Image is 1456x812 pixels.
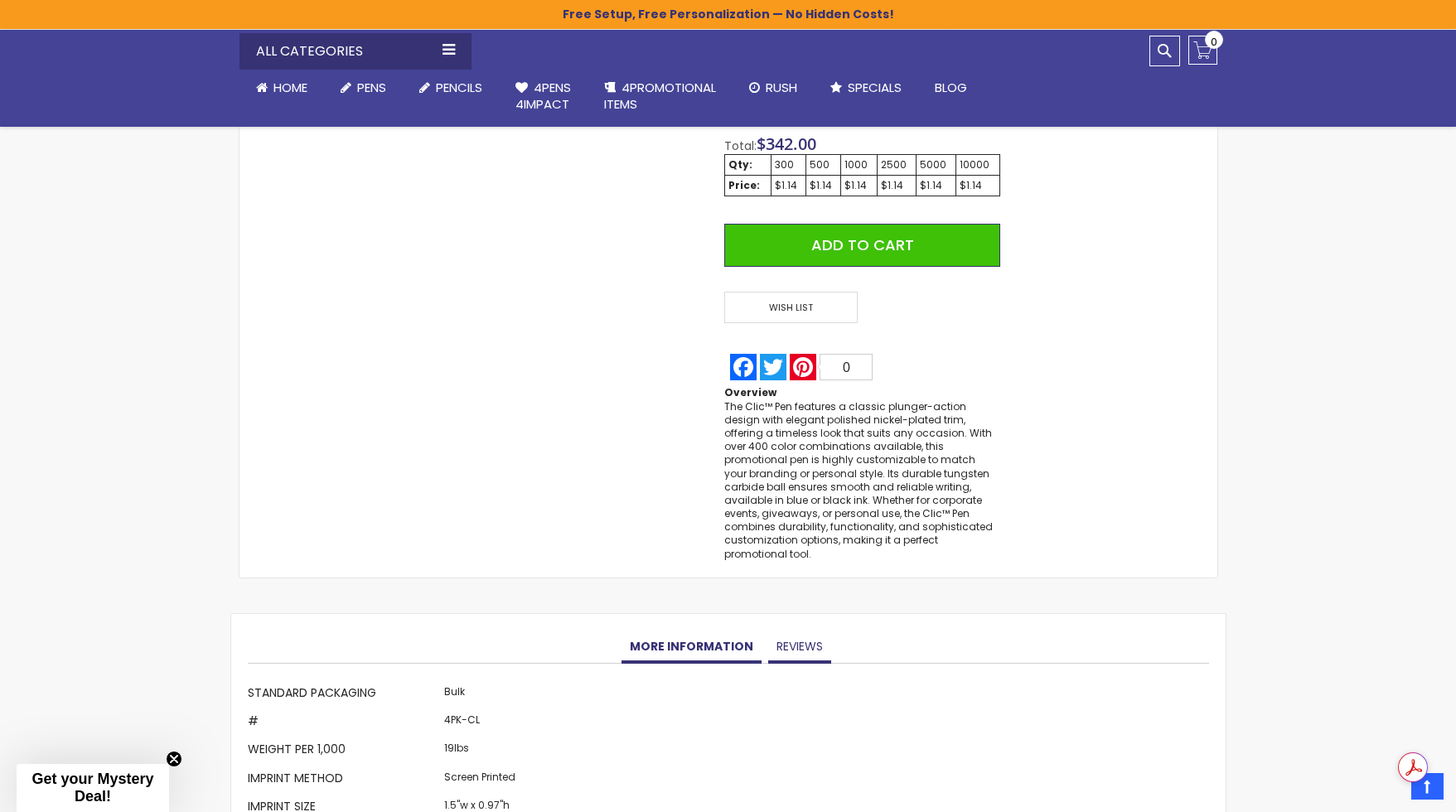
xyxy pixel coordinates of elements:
[766,133,816,155] span: 342.00
[440,737,541,766] td: 19lbs
[499,70,588,123] a: 4Pens4impact
[248,737,440,766] th: Weight per 1,000
[166,751,182,767] button: Close teaser
[788,354,874,380] a: Pinterest0
[1411,773,1444,800] a: Top
[588,70,733,123] a: 4PROMOTIONALITEMS
[724,224,999,267] button: Add to Cart
[881,158,912,172] div: 2500
[248,766,440,794] th: Imprint Method
[724,292,857,324] span: Wish List
[1188,36,1217,65] a: 0
[440,766,541,794] td: Screen Printed
[935,79,967,96] span: Blog
[724,385,776,399] strong: Overview
[724,292,862,324] a: Wish List
[766,79,797,96] span: Rush
[515,79,571,113] span: 4Pens 4impact
[440,680,541,708] td: Bulk
[733,70,814,106] a: Rush
[622,631,762,664] a: More Information
[768,631,831,664] a: Reviews
[324,70,403,106] a: Pens
[757,133,816,155] span: $
[724,400,999,561] div: The Clic™ Pen features a classic plunger-action design with elegant polished nickel-plated trim, ...
[811,234,914,255] span: Add to Cart
[31,771,153,805] span: Get your Mystery Deal!
[273,79,307,96] span: Home
[844,158,873,172] div: 1000
[239,33,472,70] div: All Categories
[604,79,716,113] span: 4PROMOTIONAL ITEMS
[920,179,952,192] div: $1.14
[775,158,802,172] div: 300
[810,158,837,172] div: 500
[775,179,802,192] div: $1.14
[357,79,386,96] span: Pens
[728,157,752,172] strong: Qty:
[814,70,918,106] a: Specials
[436,79,482,96] span: Pencils
[728,354,758,380] a: Facebook
[881,179,912,192] div: $1.14
[440,708,541,737] td: 4PK-CL
[403,70,499,106] a: Pencils
[1211,34,1217,50] span: 0
[248,680,440,708] th: Standard Packaging
[239,70,324,106] a: Home
[248,708,440,737] th: #
[918,70,984,106] a: Blog
[920,158,952,172] div: 5000
[17,764,169,812] div: Get your Mystery Deal!Close teaser
[843,360,850,375] span: 0
[844,179,873,192] div: $1.14
[810,179,837,192] div: $1.14
[758,354,788,380] a: Twitter
[960,179,996,192] div: $1.14
[728,178,760,192] strong: Price:
[960,158,996,172] div: 10000
[848,79,902,96] span: Specials
[724,138,757,154] span: Total:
